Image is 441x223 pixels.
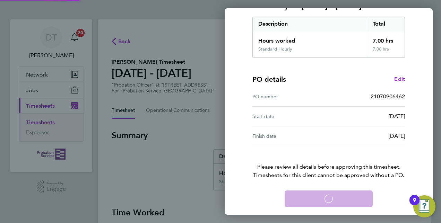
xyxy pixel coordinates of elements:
div: Start date [252,112,329,121]
div: Summary of 22 - 28 Sep 2025 [252,17,405,58]
span: Edit [394,76,405,82]
div: 9 [413,200,416,209]
button: Open Resource Center, 9 new notifications [413,195,435,217]
div: PO number [252,92,329,101]
span: Timesheets for this client cannot be approved without a PO. [244,171,413,179]
div: [DATE] [329,132,405,140]
div: Description [253,17,367,31]
span: 21070906462 [371,93,405,100]
div: Hours worked [253,31,367,46]
div: [DATE] [329,112,405,121]
div: Total [367,17,405,31]
div: Standard Hourly [258,46,292,52]
div: 7.00 hrs [367,46,405,57]
h4: PO details [252,74,286,84]
div: 7.00 hrs [367,31,405,46]
p: Please review all details before approving this timesheet. [244,146,413,179]
a: Edit [394,75,405,83]
div: Finish date [252,132,329,140]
